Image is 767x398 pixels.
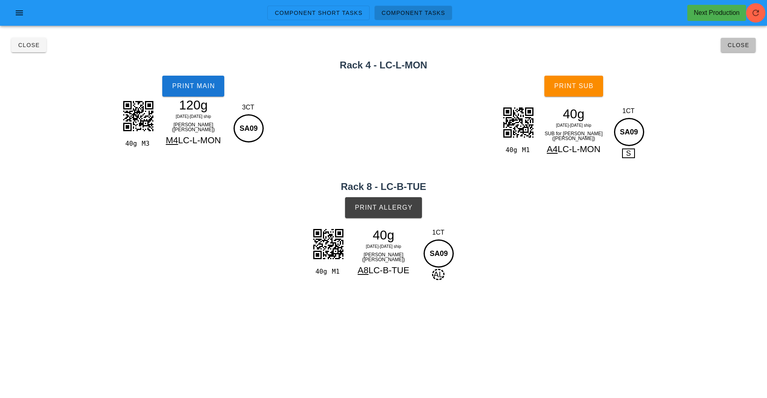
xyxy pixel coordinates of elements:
[432,269,444,280] span: AL
[502,145,519,155] div: 40g
[612,106,645,116] div: 1CT
[158,99,228,111] div: 120g
[345,197,422,218] button: Print Allergy
[176,114,211,119] span: [DATE]-[DATE] ship
[139,138,155,149] div: M3
[178,135,221,145] span: LC-L-MON
[329,266,345,277] div: M1
[267,6,369,20] a: Component Short Tasks
[622,148,635,158] span: S
[118,96,158,136] img: GU+yNiUjwAAAABJRU5ErkJggg==
[368,265,409,275] span: LC-B-TUE
[11,38,46,52] button: Close
[614,118,644,146] div: SA09
[172,82,215,90] span: Print Main
[5,179,762,194] h2: Rack 8 - LC-B-TUE
[558,144,600,154] span: LC-L-MON
[424,239,454,268] div: SA09
[162,76,224,97] button: Print Main
[554,82,593,90] span: Print Sub
[727,42,749,48] span: Close
[234,114,264,142] div: SA09
[539,130,609,142] div: SUB for [PERSON_NAME] ([PERSON_NAME])
[232,103,265,112] div: 3CT
[544,76,603,97] button: Print Sub
[381,10,445,16] span: Component Tasks
[358,265,368,275] span: A8
[519,145,535,155] div: M1
[18,42,40,48] span: Close
[374,6,452,20] a: Component Tasks
[354,204,413,211] span: Print Allergy
[721,38,756,52] button: Close
[694,8,740,18] div: Next Production
[274,10,362,16] span: Component Short Tasks
[366,244,401,249] span: [DATE]-[DATE] ship
[547,144,558,154] span: A4
[308,224,348,264] img: pydcPt8TxroAAAAASUVORK5CYII=
[166,135,178,145] span: M4
[349,251,419,264] div: [PERSON_NAME] ([PERSON_NAME])
[556,123,591,128] span: [DATE]-[DATE] ship
[349,229,419,241] div: 40g
[539,108,609,120] div: 40g
[422,228,455,237] div: 1CT
[122,138,139,149] div: 40g
[312,266,329,277] div: 40g
[5,58,762,72] h2: Rack 4 - LC-L-MON
[498,102,538,142] img: NGAJDFTJ2VJ4iCIQQgtJCmxCyEGxyVAghKC20CSELwSZHhRCC0kKbELIQbHJUCCEoLbQJIQvBJkeFEILSQpsQshBsctQnpFiA...
[158,121,228,134] div: [PERSON_NAME] ([PERSON_NAME])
